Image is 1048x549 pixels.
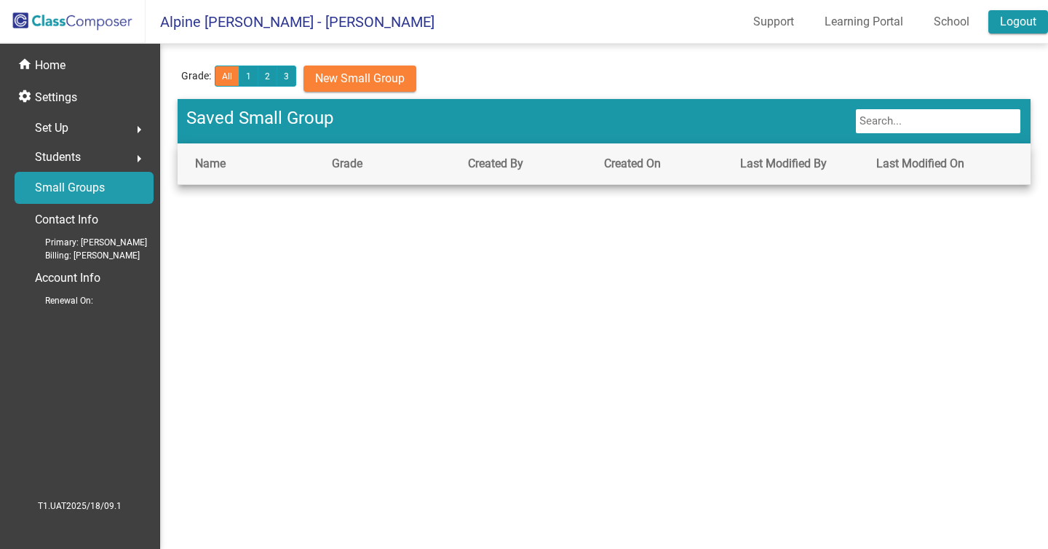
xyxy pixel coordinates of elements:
input: Search... [854,108,1021,135]
mat-icon: home [17,57,35,74]
span: New Small Group [315,71,405,85]
div: Name [195,155,239,173]
button: 1 [239,66,258,87]
span: Set Up [35,118,68,138]
div: Created By [468,155,536,173]
button: All [215,66,239,87]
a: Learning Portal [813,10,915,33]
div: Last Modified By [740,155,840,173]
div: Last Modified On [876,155,964,173]
div: Grade [332,155,362,173]
button: 3 [277,66,296,87]
div: Last Modified On [876,155,977,173]
a: Support [742,10,806,33]
button: New Small Group [303,66,416,92]
mat-icon: arrow_right [130,150,148,167]
mat-icon: arrow_right [130,121,148,138]
span: Grade: [181,66,211,99]
span: Primary: [PERSON_NAME] [22,236,147,249]
mat-icon: settings [17,89,35,106]
p: Contact Info [35,210,98,230]
a: School [922,10,981,33]
div: Name [195,155,226,173]
p: Home [35,57,65,74]
p: Small Groups [35,178,105,198]
div: Grade [332,155,376,173]
span: Billing: [PERSON_NAME] [22,249,140,262]
span: Renewal On: [22,294,93,307]
div: Created On [604,155,674,173]
span: Saved Small Group [186,108,333,130]
button: 2 [258,66,277,87]
span: Students [35,147,81,167]
p: Settings [35,89,77,106]
a: Logout [988,10,1048,33]
div: Created On [604,155,661,173]
p: Account Info [35,268,100,288]
span: Alpine [PERSON_NAME] - [PERSON_NAME] [146,10,434,33]
div: Last Modified By [740,155,827,173]
div: Created By [468,155,523,173]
